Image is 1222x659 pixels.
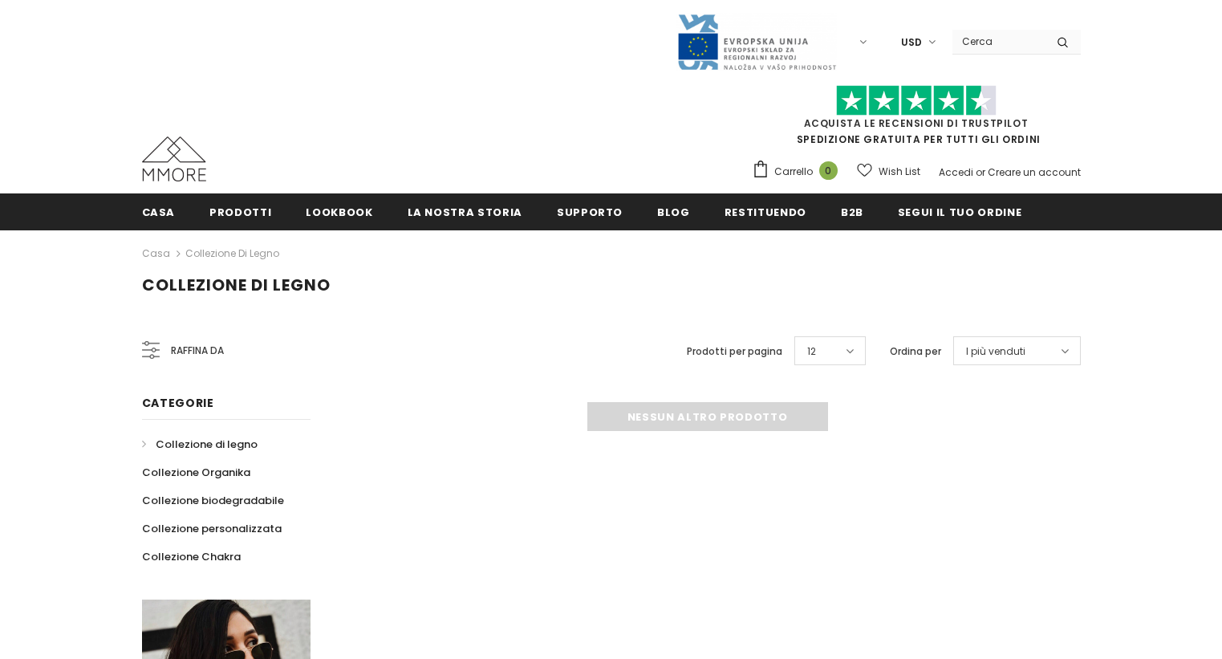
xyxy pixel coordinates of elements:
[142,136,206,181] img: Casi MMORE
[901,35,922,51] span: USD
[976,165,985,179] span: or
[142,521,282,536] span: Collezione personalizzata
[408,205,522,220] span: La nostra storia
[557,205,623,220] span: supporto
[804,116,1029,130] a: Acquista le recensioni di TrustPilot
[966,344,1025,360] span: I più venduti
[725,193,806,230] a: Restituendo
[142,430,258,458] a: Collezione di legno
[156,437,258,452] span: Collezione di legno
[939,165,973,179] a: Accedi
[879,164,920,180] span: Wish List
[952,30,1045,53] input: Search Site
[687,344,782,360] label: Prodotti per pagina
[676,35,837,48] a: Javni Razpis
[306,205,372,220] span: Lookbook
[142,274,331,296] span: Collezione di legno
[774,164,813,180] span: Carrello
[142,515,282,543] a: Collezione personalizzata
[857,157,920,185] a: Wish List
[898,205,1021,220] span: Segui il tuo ordine
[171,342,224,360] span: Raffina da
[676,13,837,71] img: Javni Razpis
[557,193,623,230] a: supporto
[657,193,690,230] a: Blog
[819,161,838,180] span: 0
[836,85,997,116] img: Fidati di Pilot Stars
[185,246,279,260] a: Collezione di legno
[142,549,241,564] span: Collezione Chakra
[725,205,806,220] span: Restituendo
[209,205,271,220] span: Prodotti
[142,458,250,486] a: Collezione Organika
[209,193,271,230] a: Prodotti
[142,543,241,571] a: Collezione Chakra
[142,465,250,480] span: Collezione Organika
[657,205,690,220] span: Blog
[898,193,1021,230] a: Segui il tuo ordine
[142,205,176,220] span: Casa
[807,344,816,360] span: 12
[142,193,176,230] a: Casa
[752,160,846,184] a: Carrello 0
[988,165,1081,179] a: Creare un account
[841,193,863,230] a: B2B
[142,486,284,515] a: Collezione biodegradabile
[142,395,214,411] span: Categorie
[306,193,372,230] a: Lookbook
[408,193,522,230] a: La nostra storia
[890,344,941,360] label: Ordina per
[752,92,1081,146] span: SPEDIZIONE GRATUITA PER TUTTI GLI ORDINI
[841,205,863,220] span: B2B
[142,493,284,508] span: Collezione biodegradabile
[142,244,170,263] a: Casa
